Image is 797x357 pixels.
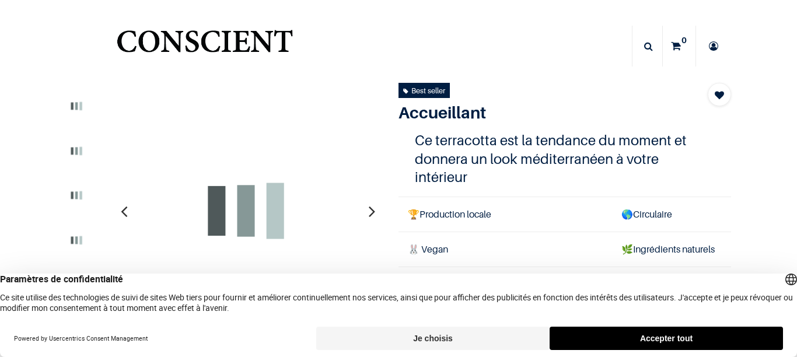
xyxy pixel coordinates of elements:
[612,267,731,318] td: ans TiO2
[398,103,681,123] h1: Accueillant
[408,243,448,255] span: 🐰 Vegan
[58,132,96,170] img: Product image
[403,84,445,97] div: Best seller
[415,131,714,186] h4: Ce terracotta est la tendance du moment et donnera un look méditerranéen à votre intérieur
[663,26,695,66] a: 0
[117,83,374,339] img: Product image
[114,23,295,69] img: Conscient
[58,176,96,214] img: Product image
[58,221,96,259] img: Product image
[612,232,731,267] td: Ingrédients naturels
[58,87,96,125] img: Product image
[621,208,633,220] span: 🌎
[380,83,637,339] img: Product image
[408,208,420,220] span: 🏆
[58,265,96,303] img: Product image
[708,83,731,106] button: Add to wishlist
[679,34,690,46] sup: 0
[621,243,633,255] span: 🌿
[114,23,295,69] a: Logo of Conscient
[398,197,612,232] td: Production locale
[715,88,724,102] span: Add to wishlist
[612,197,731,232] td: Circulaire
